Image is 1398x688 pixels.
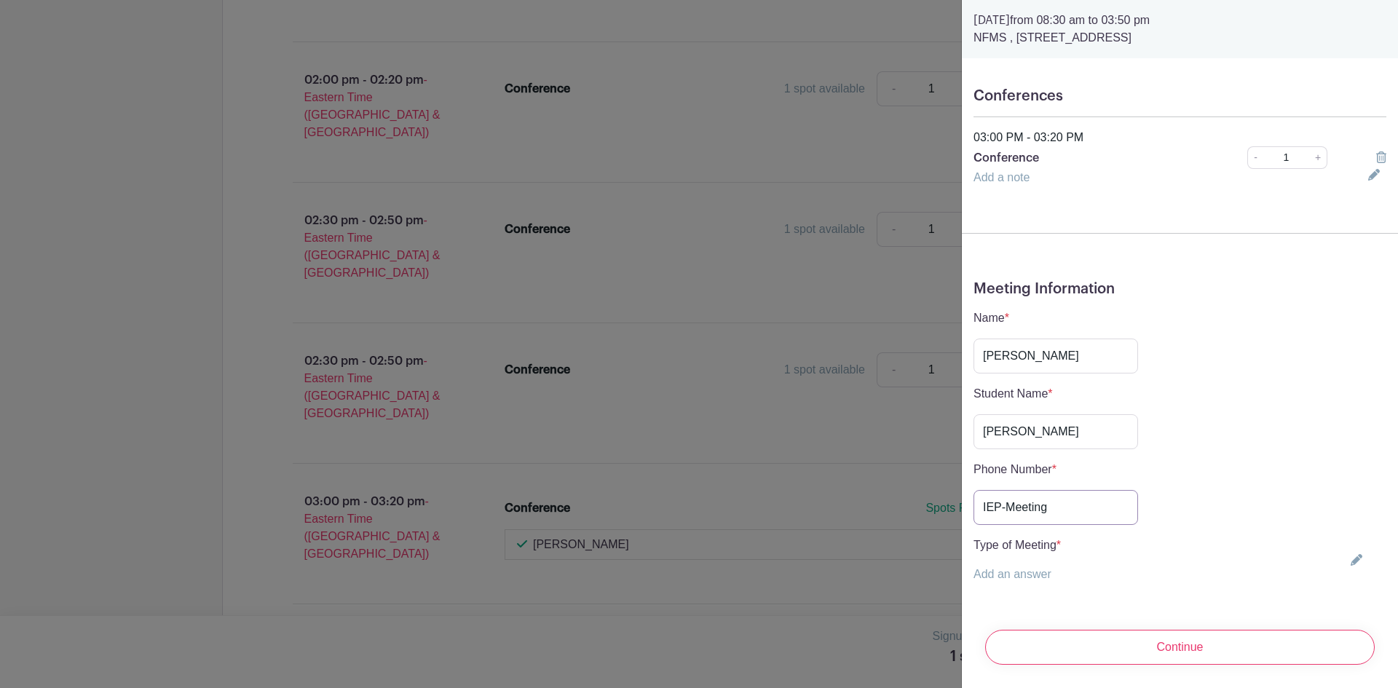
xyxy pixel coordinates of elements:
[974,171,1030,183] a: Add a note
[974,385,1138,403] p: Student Name
[974,280,1386,298] h5: Meeting Information
[974,87,1386,105] h5: Conferences
[974,537,1061,554] p: Type of Meeting
[974,309,1138,327] p: Name
[965,129,1395,146] div: 03:00 PM - 03:20 PM
[974,15,1010,26] strong: [DATE]
[974,414,1138,449] input: Type your answer
[974,149,1207,167] p: Conference
[1247,146,1263,169] a: -
[974,490,1138,525] input: Type your answer
[974,12,1386,29] p: from 08:30 am to 03:50 pm
[974,29,1386,47] p: NFMS , [STREET_ADDRESS]
[985,630,1375,665] input: Continue
[974,568,1051,580] a: Add an answer
[974,339,1138,373] input: Type your answer
[1309,146,1327,169] a: +
[974,461,1138,478] p: Phone Number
